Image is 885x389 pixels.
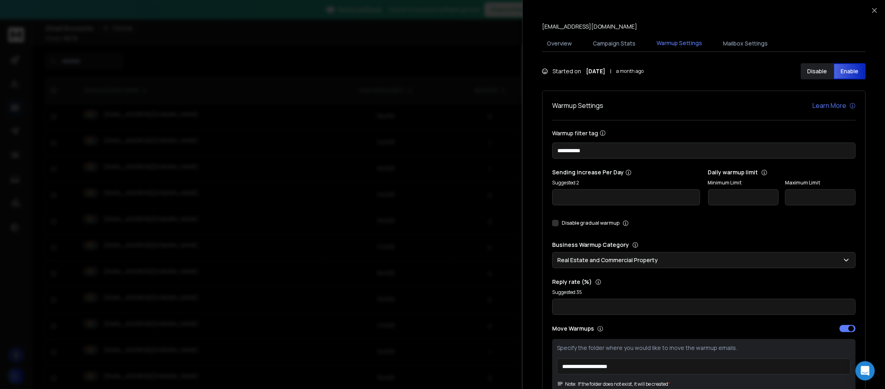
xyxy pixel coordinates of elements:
label: Warmup filter tag [552,130,856,136]
button: Mailbox Settings [718,35,773,52]
button: Warmup Settings [652,34,707,53]
button: DisableEnable [801,63,866,79]
p: Suggested 35 [552,289,856,296]
p: Real Estate and Commercial Property [557,256,661,264]
label: Minimum Limit [708,180,779,186]
button: Disable [801,63,833,79]
p: [EMAIL_ADDRESS][DOMAIN_NAME] [542,23,637,31]
div: Started on [542,67,644,75]
button: Enable [833,63,866,79]
label: Disable gradual warmup [562,220,619,226]
p: Reply rate (%) [552,278,856,286]
strong: [DATE] [586,67,605,75]
p: Business Warmup Category [552,241,856,249]
p: If the folder does not exist, it will be created [578,381,668,387]
p: Suggested 2 [552,180,700,186]
p: Specify the folder where you would like to move the warmup emails. [557,344,851,352]
label: Maximum Limit [785,180,856,186]
p: Sending Increase Per Day [552,168,700,176]
div: Open Intercom Messenger [856,361,875,381]
button: Overview [542,35,577,52]
a: Learn More [812,101,856,110]
span: a month ago [616,68,644,74]
p: Move Warmups [552,325,702,333]
span: Note: [557,381,576,387]
button: Campaign Stats [588,35,640,52]
span: | [610,67,611,75]
h1: Warmup Settings [552,101,603,110]
p: Daily warmup limit [708,168,856,176]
